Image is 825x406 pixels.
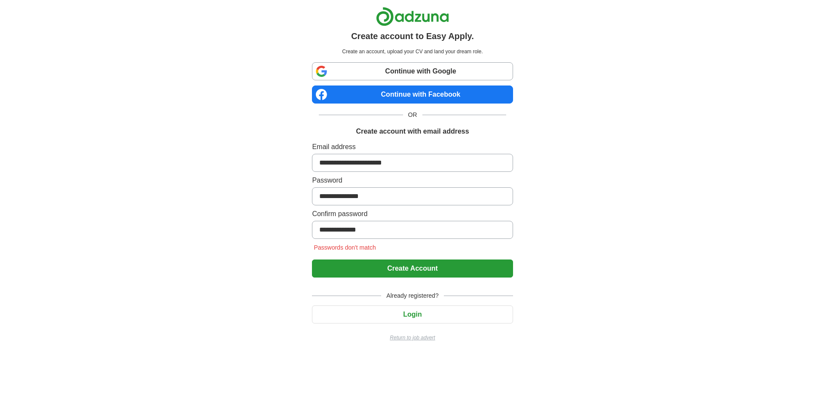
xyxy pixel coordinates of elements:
a: Login [312,311,513,318]
h1: Create account with email address [356,126,469,137]
span: Passwords don't match [312,244,377,251]
span: OR [403,110,422,119]
label: Confirm password [312,209,513,219]
h1: Create account to Easy Apply. [351,30,474,43]
img: Adzuna logo [376,7,449,26]
a: Continue with Facebook [312,85,513,104]
a: Continue with Google [312,62,513,80]
label: Email address [312,142,513,152]
label: Password [312,175,513,186]
button: Login [312,305,513,324]
p: Create an account, upload your CV and land your dream role. [314,48,511,55]
button: Create Account [312,259,513,278]
span: Already registered? [381,291,443,300]
a: Return to job advert [312,334,513,342]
